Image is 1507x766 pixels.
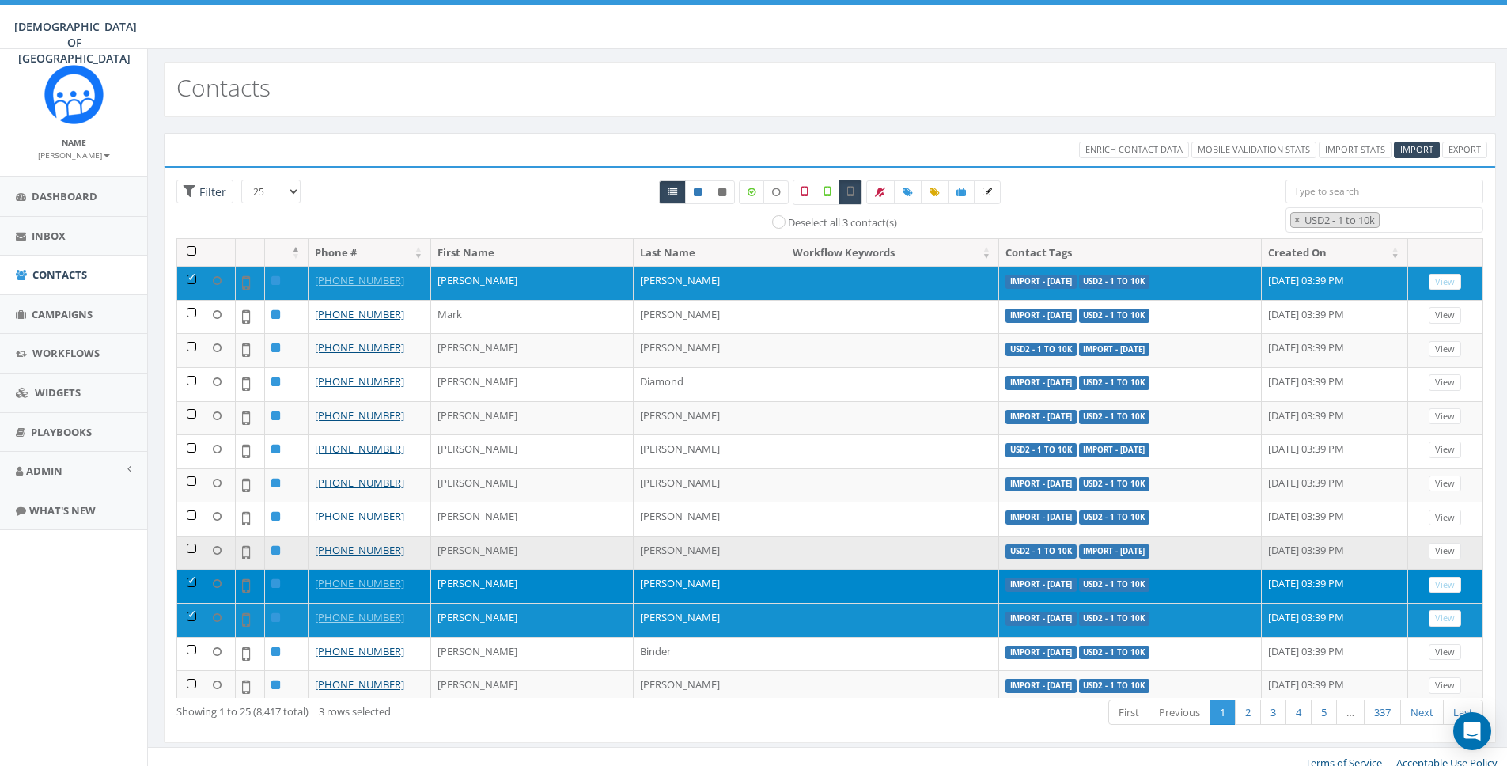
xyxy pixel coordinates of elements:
[1079,309,1150,323] label: USD2 - 1 to 10k
[32,189,97,203] span: Dashboard
[315,610,404,624] a: [PHONE_NUMBER]
[1262,502,1408,536] td: [DATE] 03:39 PM
[1429,374,1461,391] a: View
[1079,275,1150,289] label: USD2 - 1 to 10k
[315,543,404,557] a: [PHONE_NUMBER]
[1005,679,1077,693] label: Import - [DATE]
[431,266,634,300] td: [PERSON_NAME]
[1336,700,1365,726] a: …
[634,300,786,334] td: [PERSON_NAME]
[431,603,634,637] td: [PERSON_NAME]
[26,464,62,478] span: Admin
[875,185,886,199] span: Bulk Opt Out
[1311,700,1337,726] a: 5
[816,180,839,205] label: Validated
[309,239,431,267] th: Phone #: activate to sort column ascending
[195,184,226,199] span: Filter
[431,300,634,334] td: Mark
[1005,376,1077,390] label: Import - [DATE]
[930,185,940,199] span: Update Tags
[176,74,271,100] h2: Contacts
[1400,143,1433,155] span: CSV files only
[1079,376,1150,390] label: USD2 - 1 to 10k
[1262,367,1408,401] td: [DATE] 03:39 PM
[1285,700,1312,726] a: 4
[1262,266,1408,300] td: [DATE] 03:39 PM
[1005,646,1077,660] label: Import - [DATE]
[32,229,66,243] span: Inbox
[1005,510,1077,525] label: Import - [DATE]
[315,408,404,423] a: [PHONE_NUMBER]
[1394,142,1440,158] a: Import
[634,434,786,468] td: [PERSON_NAME]
[1079,510,1150,525] label: USD2 - 1 to 10k
[1005,612,1077,626] label: Import - [DATE]
[319,704,391,719] span: 3 rows selected
[431,333,634,367] td: [PERSON_NAME]
[431,434,634,468] td: [PERSON_NAME]
[1303,213,1379,227] span: USD2 - 1 to 10k
[1429,510,1461,526] a: View
[1443,700,1483,726] a: Last
[634,468,786,502] td: [PERSON_NAME]
[1442,142,1487,158] a: Export
[634,401,786,435] td: [PERSON_NAME]
[634,603,786,637] td: [PERSON_NAME]
[694,188,702,197] i: This phone number is subscribed and will receive texts.
[31,425,92,439] span: Playbooks
[634,637,786,671] td: Binder
[1262,536,1408,570] td: [DATE] 03:39 PM
[315,442,404,456] a: [PHONE_NUMBER]
[634,670,786,704] td: [PERSON_NAME]
[1079,612,1150,626] label: USD2 - 1 to 10k
[32,307,93,321] span: Campaigns
[315,374,404,389] a: [PHONE_NUMBER]
[14,19,137,66] span: [DEMOGRAPHIC_DATA] OF [GEOGRAPHIC_DATA]
[1429,610,1461,627] a: View
[634,367,786,401] td: Diamond
[38,147,110,161] a: [PERSON_NAME]
[634,502,786,536] td: [PERSON_NAME]
[1429,476,1461,492] a: View
[315,340,404,355] a: [PHONE_NUMBER]
[1262,670,1408,704] td: [DATE] 03:39 PM
[176,698,707,719] div: Showing 1 to 25 (8,417 total)
[1429,644,1461,661] a: View
[839,180,862,205] label: Not Validated
[315,273,404,287] a: [PHONE_NUMBER]
[38,150,110,161] small: [PERSON_NAME]
[634,536,786,570] td: [PERSON_NAME]
[315,644,404,658] a: [PHONE_NUMBER]
[1364,700,1401,726] a: 337
[315,677,404,692] a: [PHONE_NUMBER]
[1429,577,1461,593] a: View
[1005,275,1077,289] label: Import - [DATE]
[1079,477,1150,491] label: USD2 - 1 to 10k
[1262,468,1408,502] td: [DATE] 03:39 PM
[315,307,404,321] a: [PHONE_NUMBER]
[1429,307,1461,324] a: View
[431,536,634,570] td: [PERSON_NAME]
[659,180,686,204] a: All contacts
[1005,578,1077,592] label: Import - [DATE]
[1005,544,1077,559] label: USD2 - 1 to 10k
[431,569,634,603] td: [PERSON_NAME]
[1400,143,1433,155] span: Import
[431,468,634,502] td: [PERSON_NAME]
[1079,443,1150,457] label: Import - [DATE]
[1429,274,1461,290] a: View
[1085,143,1183,155] span: Enrich Contact Data
[983,185,992,199] span: Enrich the Selected Data
[1262,401,1408,435] td: [DATE] 03:39 PM
[1262,333,1408,367] td: [DATE] 03:39 PM
[1191,142,1316,158] a: Mobile Validation Stats
[634,239,786,267] th: Last Name
[1260,700,1286,726] a: 3
[1005,410,1077,424] label: Import - [DATE]
[1294,213,1300,227] span: ×
[718,188,726,197] i: This phone number is unsubscribed and has opted-out of all texts.
[793,180,816,205] label: Not a Mobile
[634,333,786,367] td: [PERSON_NAME]
[1005,343,1077,357] label: USD2 - 1 to 10k
[1262,434,1408,468] td: [DATE] 03:39 PM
